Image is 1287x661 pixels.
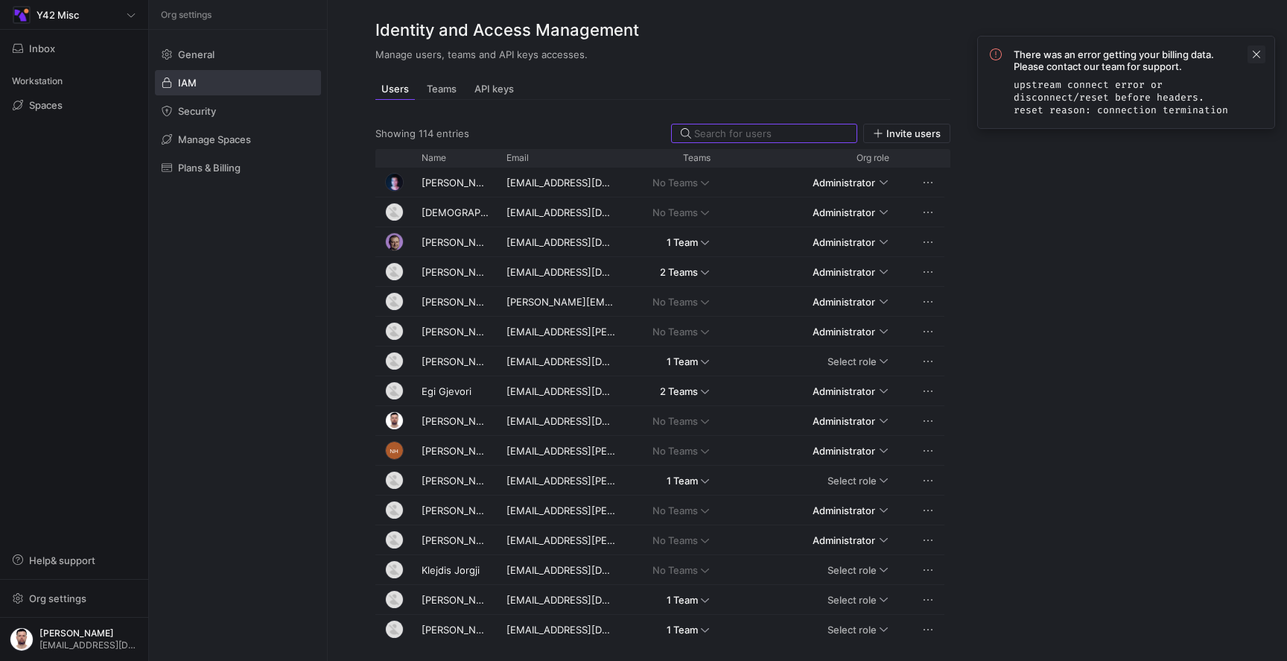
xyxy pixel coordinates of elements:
img: https://lh3.googleusercontent.com/a/AATXAJwM3w5BMTPuiYdi95ROwpU9jyMPjYRFwAOUC6uU=s96-c [385,531,404,549]
div: [EMAIL_ADDRESS][DOMAIN_NAME] [498,376,624,405]
img: https://lh3.googleusercontent.com/a-/AOh14GiRGs2jB1zgNckKy2KgBiNrTlZo4wa67wrvmECm=s96-c [10,627,34,651]
div: Press SPACE to select this row. [375,197,944,227]
div: [EMAIL_ADDRESS][PERSON_NAME][DOMAIN_NAME] [498,496,624,525]
div: [EMAIL_ADDRESS][DOMAIN_NAME] [498,168,624,197]
div: [PERSON_NAME] [413,257,498,286]
span: Users [381,84,409,94]
button: Help& support [6,548,142,573]
button: https://lh3.googleusercontent.com/a-/AOh14GiRGs2jB1zgNckKy2KgBiNrTlZo4wa67wrvmECm=s96-c[PERSON_NA... [6,624,142,655]
div: [PERSON_NAME] [413,347,498,376]
div: Press SPACE to select this row. [375,257,944,287]
a: Security [155,98,321,124]
img: https://lh3.googleusercontent.com/a-/AOh14GhvDs9FlRdFPbOWzn6MvFidnvGGfK034V3hoLoX=s96-c [385,262,404,281]
div: [EMAIL_ADDRESS][PERSON_NAME][DOMAIN_NAME] [498,466,624,495]
span: Select role [827,594,877,606]
a: Manage Spaces [155,127,321,152]
input: Search for users [694,127,848,139]
a: General [155,42,321,67]
div: Press SPACE to select this row. [375,466,944,496]
img: https://lh3.googleusercontent.com/a-/AOh14GgEYVHYlFzLQxJ5JSDOMHzRuDg6mgRnOrTmKfDm=s96-c [385,590,404,609]
span: Org role [857,153,889,163]
mat-select-trigger: 1 Team [667,236,698,248]
mat-select-trigger: 1 Team [667,355,698,367]
div: [EMAIL_ADDRESS][PERSON_NAME][DOMAIN_NAME] [498,525,624,554]
span: Administrator [813,534,875,546]
div: Press SPACE to select this row. [375,227,944,257]
img: https://lh3.googleusercontent.com/a-/AOh14GiRGs2jB1zgNckKy2KgBiNrTlZo4wa67wrvmECm=s96-c [385,411,404,430]
img: https://lh3.googleusercontent.com/a/AATXAJw1q0br8iN7o0QP01nN8JCnRJDIu_MbXv2D1mzJ=s96-c [385,382,404,400]
div: [PERSON_NAME] [413,585,498,614]
p: Manage users, teams and API keys accesses. [375,48,950,60]
div: Showing 114 entries [375,127,469,139]
div: [EMAIL_ADDRESS][DOMAIN_NAME] [498,585,624,614]
div: NH [385,441,404,460]
div: [PERSON_NAME] [413,496,498,525]
span: Teams [427,84,457,94]
span: API keys [474,84,514,94]
span: Help & support [29,554,95,566]
img: https://lh3.googleusercontent.com/a/AATXAJwg7M4r802XsmZNAyoQ4GymLgw-zk8Ist8osmiw=s96-c [385,352,404,370]
img: https://lh3.googleusercontent.com/a-/AOh14Gi8A5j-bcsb38kaQq4VE7LLsHVRxl6c5J7rcq-w=s96-c [385,292,404,311]
span: Spaces [29,99,63,111]
div: Workstation [6,70,142,92]
code: upstream connect error or disconnect/reset before headers. reset reason: connection termination [1014,78,1228,116]
div: [PERSON_NAME] [413,317,498,346]
div: [EMAIL_ADDRESS][PERSON_NAME][DOMAIN_NAME] [498,436,624,465]
span: Administrator [813,505,875,516]
div: Press SPACE to select this row. [375,376,944,406]
div: [EMAIL_ADDRESS][DOMAIN_NAME] [498,615,624,644]
div: Press SPACE to select this row. [375,525,944,555]
span: Administrator [813,385,875,397]
span: Manage Spaces [178,133,251,145]
mat-select-trigger: 1 Team [667,475,698,487]
span: Administrator [813,445,875,457]
span: Administrator [813,266,875,278]
div: Press SPACE to select this row. [375,615,944,645]
div: Press SPACE to select this row. [375,436,944,466]
img: https://storage.googleapis.com/y42-prod-data-exchange/images/9mlvGdob1SBuJGjnK24K4byluFUhBXBzD3rX... [385,233,404,251]
div: [DEMOGRAPHIC_DATA][PERSON_NAME] [413,197,498,227]
mat-select-trigger: 2 Teams [660,385,698,397]
div: [PERSON_NAME] [413,227,498,256]
img: https://lh3.googleusercontent.com/a-/AOh14Gj536Mo-W-oWB4s5436VUSgjgKCvefZ6q9nQWHwUA=s96-c [385,173,404,192]
span: [EMAIL_ADDRESS][DOMAIN_NAME] [39,640,139,651]
div: Egi Gjevori [413,376,498,405]
div: Press SPACE to select this row. [375,347,944,376]
img: https://storage.googleapis.com/y42-prod-data-exchange/images/E4LAT4qaMCxLTOZoOQ32fao10ZFgsP4yJQ8S... [14,7,29,22]
div: [PERSON_NAME] [413,615,498,644]
a: IAM [155,70,321,95]
span: There was an error getting your billing data. Please contact our team for support. [1014,48,1239,72]
div: Press SPACE to select this row. [375,317,944,347]
span: Select role [827,624,877,636]
div: [EMAIL_ADDRESS][DOMAIN_NAME] [498,257,624,286]
span: Administrator [813,206,875,218]
span: Administrator [813,236,875,248]
a: Plans & Billing [155,155,321,180]
div: [PERSON_NAME] [413,436,498,465]
span: [PERSON_NAME] [39,628,139,639]
div: [EMAIL_ADDRESS][DOMAIN_NAME] [498,197,624,227]
mat-select-trigger: 1 Team [667,594,698,606]
span: Administrator [813,177,875,189]
span: General [178,48,214,60]
button: Inbox [6,36,142,61]
img: https://lh3.googleusercontent.com/a/AATXAJwGDAJ89xu_TLcpL3d5_s3yzoqrJjWFQz8biR96=s96-c [385,560,404,579]
div: [PERSON_NAME][EMAIL_ADDRESS][PERSON_NAME][DOMAIN_NAME] [498,287,624,316]
span: Plans & Billing [178,162,241,174]
span: Y42 Misc [36,9,79,21]
span: Select role [827,475,877,487]
span: Security [178,105,216,117]
span: IAM [178,77,197,89]
span: Select role [827,564,877,576]
span: Administrator [813,415,875,427]
div: Press SPACE to select this row. [375,585,944,615]
a: Spaces [6,92,142,118]
img: https://lh3.googleusercontent.com/a/AATXAJwvTd8W4vrkPsfjBhQlcH-reyhmSmnXEFVwnIt3=s96-c [385,203,404,221]
h2: Identity and Access Management [375,18,950,42]
div: [EMAIL_ADDRESS][DOMAIN_NAME] [498,347,624,376]
div: Press SPACE to select this row. [375,496,944,525]
div: [EMAIL_ADDRESS][PERSON_NAME][DOMAIN_NAME] [498,317,624,346]
img: https://lh3.googleusercontent.com/a-/AOh14GjCWR7pHq4ZWa_fObWMYGYHTG1ZgB5qG4_ZQjSl=s96-c [385,322,404,341]
span: Email [506,153,529,163]
div: [EMAIL_ADDRESS][DOMAIN_NAME] [498,227,624,256]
